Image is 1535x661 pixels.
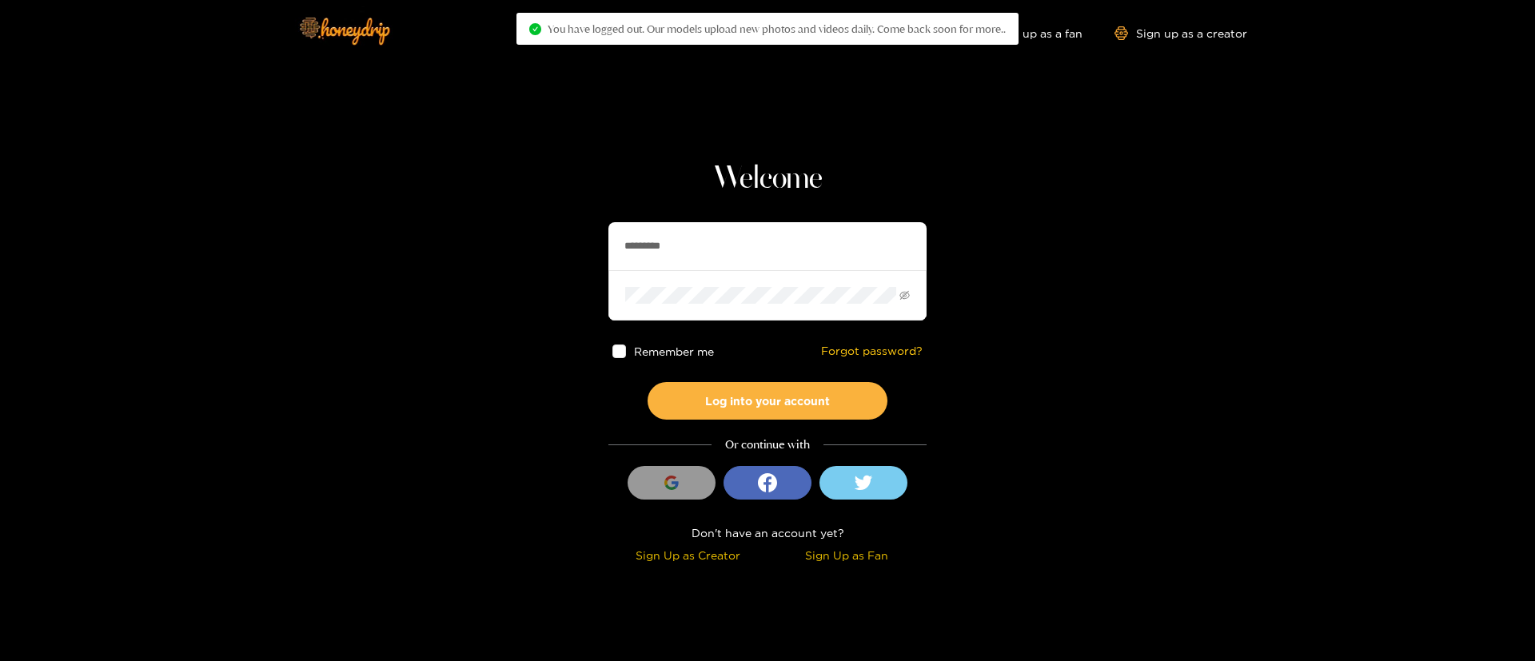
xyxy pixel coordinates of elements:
span: You have logged out. Our models upload new photos and videos daily. Come back soon for more.. [548,22,1006,35]
a: Sign up as a creator [1114,26,1247,40]
span: check-circle [529,23,541,35]
a: Sign up as a fan [973,26,1082,40]
a: Forgot password? [821,344,923,358]
span: Remember me [634,345,714,357]
span: eye-invisible [899,290,910,301]
div: Sign Up as Creator [612,546,764,564]
div: Sign Up as Fan [771,546,923,564]
div: Or continue with [608,436,927,454]
button: Log into your account [648,382,887,420]
h1: Welcome [608,160,927,198]
div: Don't have an account yet? [608,524,927,542]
